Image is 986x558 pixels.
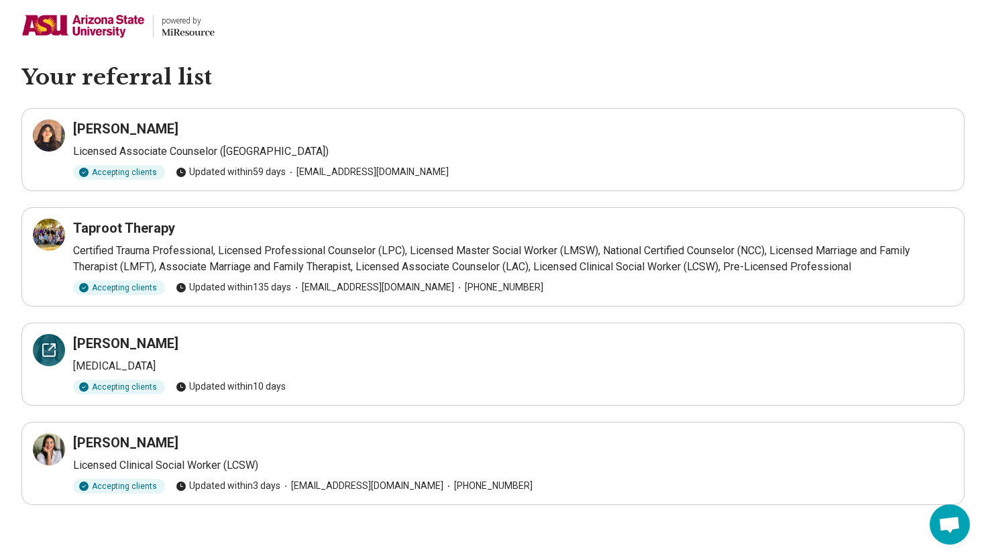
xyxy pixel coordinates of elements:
span: Updated within 10 days [176,380,286,394]
div: Open chat [930,504,970,545]
span: Updated within 59 days [176,165,286,179]
div: Accepting clients [73,479,165,494]
h3: [PERSON_NAME] [73,119,178,138]
span: [EMAIL_ADDRESS][DOMAIN_NAME] [280,479,443,493]
h3: Taproot Therapy [73,219,175,237]
h1: Your referral list [21,64,965,92]
p: Licensed Clinical Social Worker (LCSW) [73,457,953,473]
div: Accepting clients [73,280,165,295]
div: Accepting clients [73,165,165,180]
h3: [PERSON_NAME] [73,433,178,452]
p: Licensed Associate Counselor ([GEOGRAPHIC_DATA]) [73,144,953,160]
a: Arizona State Universitypowered by [21,10,215,42]
span: Updated within 3 days [176,479,280,493]
p: Certified Trauma Professional, Licensed Professional Counselor (LPC), Licensed Master Social Work... [73,243,953,275]
span: [EMAIL_ADDRESS][DOMAIN_NAME] [291,280,454,294]
p: [MEDICAL_DATA] [73,358,953,374]
img: Arizona State University [21,10,145,42]
div: Accepting clients [73,380,165,394]
div: powered by [162,15,215,27]
h3: [PERSON_NAME] [73,334,178,353]
span: [PHONE_NUMBER] [443,479,533,493]
span: [PHONE_NUMBER] [454,280,543,294]
span: [EMAIL_ADDRESS][DOMAIN_NAME] [286,165,449,179]
span: Updated within 135 days [176,280,291,294]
